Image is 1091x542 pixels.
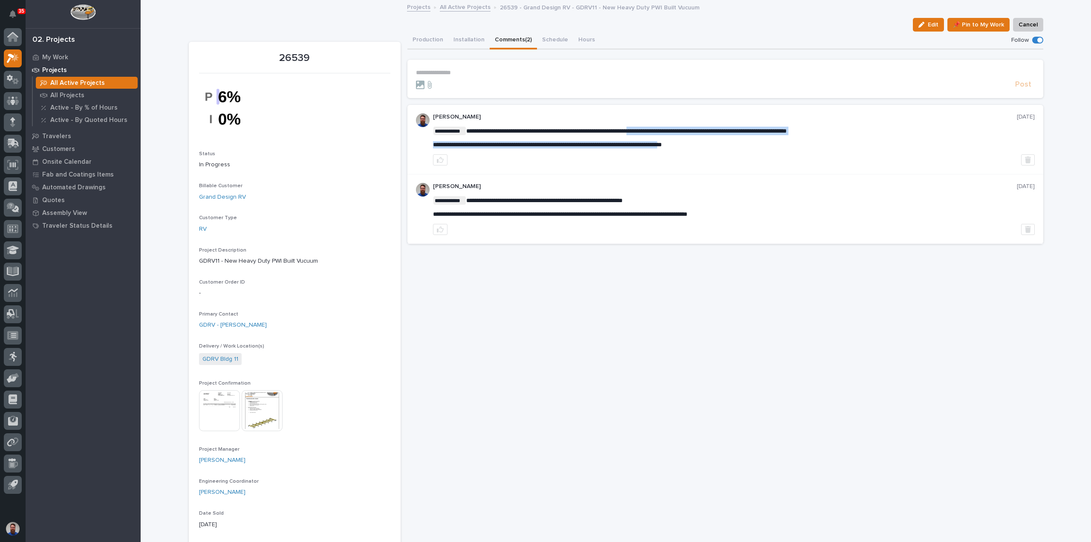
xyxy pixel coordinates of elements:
p: [DATE] [1017,113,1035,121]
span: Edit [928,21,938,29]
a: Projects [407,2,430,12]
button: like this post [433,224,447,235]
p: - [199,289,390,298]
a: Quotes [26,194,141,206]
a: All Projects [33,89,141,101]
a: Automated Drawings [26,181,141,194]
span: Engineering Coordinator [199,479,259,484]
a: RV [199,225,207,234]
p: Travelers [42,133,71,140]
a: All Active Projects [440,2,491,12]
a: Assembly View [26,206,141,219]
button: Edit [913,18,944,32]
p: Assembly View [42,209,87,217]
span: Primary Contact [199,312,238,317]
span: Cancel [1019,20,1038,30]
p: [DATE] [1017,183,1035,190]
p: Quotes [42,197,65,204]
p: Customers [42,145,75,153]
a: Active - By Quoted Hours [33,114,141,126]
button: Delete post [1021,154,1035,165]
img: 6hTokn1ETDGPf9BPokIQ [416,183,430,197]
a: My Work [26,51,141,64]
span: Project Description [199,248,246,253]
a: All Active Projects [33,77,141,89]
button: like this post [433,154,447,165]
p: In Progress [199,160,390,169]
span: 📌 Pin to My Work [953,20,1004,30]
button: 📌 Pin to My Work [947,18,1010,32]
div: Notifications35 [11,10,22,24]
p: Automated Drawings [42,184,106,191]
a: Active - By % of Hours [33,101,141,113]
p: Onsite Calendar [42,158,92,166]
span: Customer Order ID [199,280,245,285]
p: Projects [42,67,67,74]
a: GDRV - [PERSON_NAME] [199,321,267,330]
a: Projects [26,64,141,76]
a: Customers [26,142,141,155]
p: Active - By % of Hours [50,104,118,112]
img: 6hTokn1ETDGPf9BPokIQ [416,113,430,127]
p: 35 [19,8,24,14]
span: Status [199,151,215,157]
button: Comments (2) [490,32,537,49]
p: Active - By Quoted Hours [50,116,127,124]
p: Fab and Coatings Items [42,171,114,179]
span: Project Confirmation [199,381,251,386]
span: Delivery / Work Location(s) [199,344,264,349]
p: GDRV11 - New Heavy Duty PWI Built Vucuum [199,257,390,266]
a: Traveler Status Details [26,219,141,232]
p: Follow [1011,37,1029,44]
span: Billable Customer [199,183,242,188]
button: Schedule [537,32,573,49]
span: Customer Type [199,215,237,220]
button: users-avatar [4,520,22,538]
button: Production [407,32,448,49]
p: Traveler Status Details [42,222,113,230]
button: Hours [573,32,600,49]
img: Workspace Logo [70,4,95,20]
span: Project Manager [199,447,240,452]
a: [PERSON_NAME] [199,488,245,497]
a: Travelers [26,130,141,142]
p: All Projects [50,92,84,99]
p: My Work [42,54,68,61]
p: [PERSON_NAME] [433,183,1017,190]
button: Notifications [4,5,22,23]
span: Post [1015,80,1031,90]
a: Fab and Coatings Items [26,168,141,181]
div: 02. Projects [32,35,75,45]
button: Installation [448,32,490,49]
p: [DATE] [199,520,390,529]
p: All Active Projects [50,79,105,87]
a: GDRV Bldg 11 [202,355,238,364]
button: Post [1012,80,1035,90]
p: 26539 [199,52,390,64]
a: Onsite Calendar [26,155,141,168]
span: Date Sold [199,511,224,516]
button: Cancel [1013,18,1043,32]
a: Grand Design RV [199,193,246,202]
a: [PERSON_NAME] [199,456,245,465]
p: 26539 - Grand Design RV - GDRV11 - New Heavy Duty PWI Built Vucuum [500,2,699,12]
button: Delete post [1021,224,1035,235]
img: StpmLDYD5PeO4-PIpVtuhGCPd4fSqB0IRHNSbXZYtyU [199,78,263,137]
p: [PERSON_NAME] [433,113,1017,121]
